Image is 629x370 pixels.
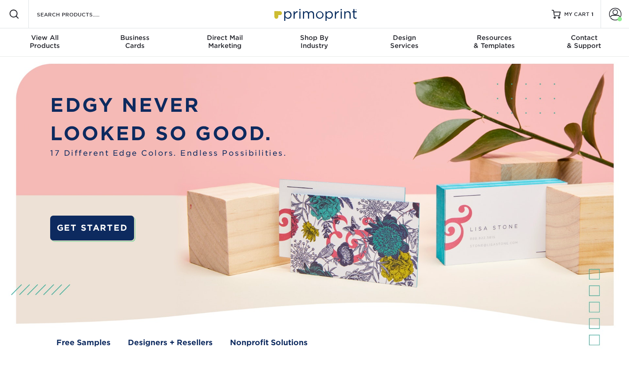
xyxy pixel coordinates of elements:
[56,337,111,349] a: Free Samples
[360,34,449,50] div: Services
[449,34,539,50] div: & Templates
[180,34,269,50] div: Marketing
[591,11,593,17] span: 1
[360,34,449,42] span: Design
[50,91,287,119] p: EDGY NEVER
[180,28,269,57] a: Direct MailMarketing
[90,28,179,57] a: BusinessCards
[360,28,449,57] a: DesignServices
[449,28,539,57] a: Resources& Templates
[90,34,179,50] div: Cards
[180,34,269,42] span: Direct Mail
[90,34,179,42] span: Business
[50,216,134,240] a: GET STARTED
[564,11,589,18] span: MY CART
[230,337,308,349] a: Nonprofit Solutions
[270,4,359,24] img: Primoprint
[539,34,629,42] span: Contact
[50,119,287,148] p: LOOKED SO GOOD.
[539,34,629,50] div: & Support
[269,34,359,42] span: Shop By
[36,9,123,20] input: SEARCH PRODUCTS.....
[269,34,359,50] div: Industry
[50,148,287,159] span: 17 Different Edge Colors. Endless Possibilities.
[539,28,629,57] a: Contact& Support
[128,337,213,349] a: Designers + Resellers
[269,28,359,57] a: Shop ByIndustry
[449,34,539,42] span: Resources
